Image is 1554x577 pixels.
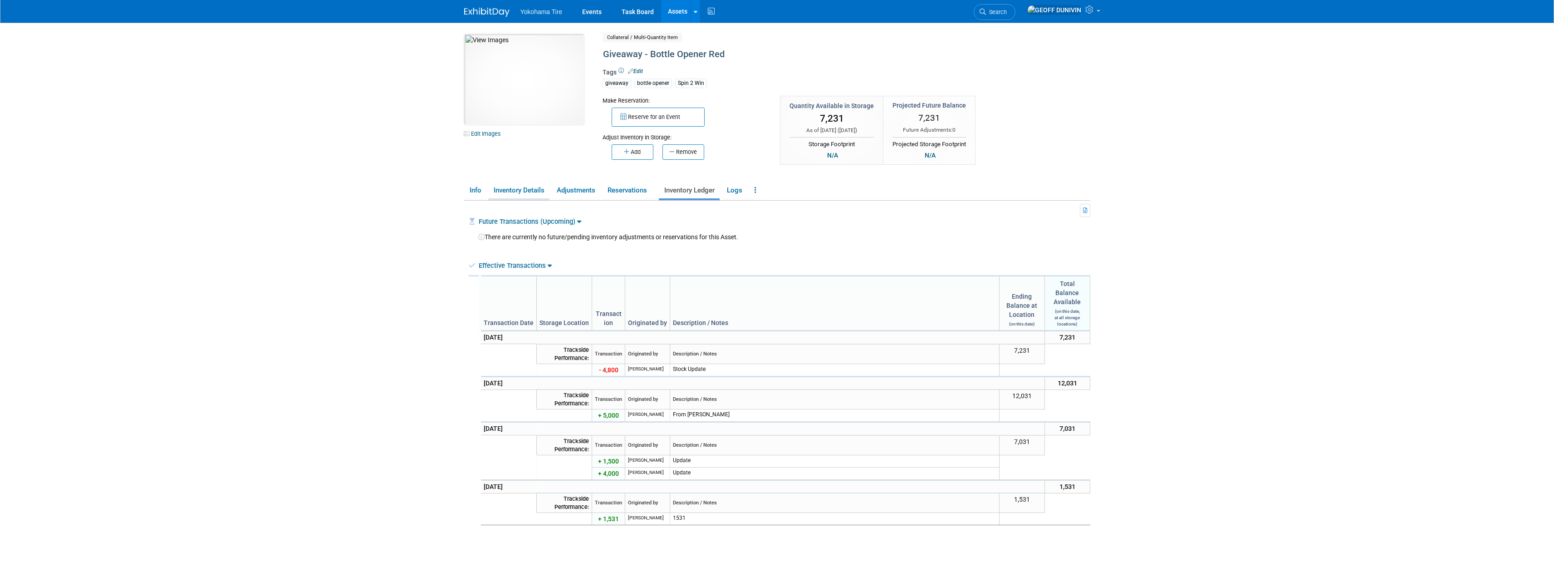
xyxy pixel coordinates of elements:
[673,365,996,373] div: Stock Update
[464,182,486,198] a: Info
[789,137,874,149] div: Storage Footprint
[625,435,670,455] td: Originated by
[480,376,537,390] td: [DATE]
[480,422,537,435] td: [DATE]
[592,390,625,409] td: Transaction
[918,113,940,123] span: 7,231
[673,457,996,464] div: Update
[1044,276,1090,331] td: Total Balance Available
[1048,306,1087,327] div: (on this date, at all storage locations)
[600,46,1015,63] div: Giveaway - Bottle Opener Red
[625,344,670,364] td: Originated by
[612,108,705,127] button: Reserve for an Event
[670,435,1000,455] td: Description / Notes
[1058,379,1077,387] span: 12,031
[603,68,1015,94] div: Tags
[1012,392,1032,399] span: 12,031
[554,438,589,453] span: Trackside Performance:
[675,79,707,88] div: Spin 2 Win
[479,217,581,226] a: Future Transactions (Upcoming)
[824,150,841,160] div: N/A
[598,515,619,523] span: + 1,531
[670,390,1000,409] td: Description / Notes
[670,276,1000,331] td: Description / Notes
[670,344,1000,364] td: Description / Notes
[520,8,563,15] span: Yokohama Tire
[551,182,600,198] a: Adjustments
[1027,5,1082,15] img: GEOFF DUNIVIN
[464,34,584,125] img: View Images
[554,495,589,510] span: Trackside Performance:
[592,493,625,513] td: Transaction
[1014,347,1030,354] span: 7,231
[603,127,767,142] div: Adjust Inventory in Storage:
[673,411,996,419] div: From [PERSON_NAME]
[1002,319,1042,327] div: (on this date)
[625,455,670,467] td: [PERSON_NAME]
[471,232,1088,242] div: There are currently no future/pending inventory adjustments or reservations for this Asset.
[922,150,938,160] div: N/A
[480,331,537,344] td: [DATE]
[554,392,589,407] span: Trackside Performance:
[670,493,1000,513] td: Description / Notes
[603,33,682,42] span: Collateral / Multi-Quantity Item
[999,276,1044,331] td: Ending Balance at Location
[820,113,844,124] span: 7,231
[598,412,619,419] span: + 5,000
[480,480,537,493] td: [DATE]
[673,469,996,477] div: Update
[625,276,670,331] td: Originated by
[464,8,510,17] img: ExhibitDay
[479,261,552,270] a: Effective Transactions
[721,182,747,198] a: Logs
[789,127,874,134] div: As of [DATE] ( )
[602,182,657,198] a: Reservations
[554,346,589,361] span: Trackside Performance:
[974,4,1015,20] a: Search
[592,435,625,455] td: Transaction
[592,344,625,364] td: Transaction
[603,96,767,105] div: Make Reservation:
[952,127,956,133] span: 0
[892,137,966,149] div: Projected Storage Footprint
[673,514,996,522] div: 1531
[599,366,618,374] span: - 4,800
[625,390,670,409] td: Originated by
[625,409,670,422] td: [PERSON_NAME]
[1059,424,1075,433] span: 7,031
[789,101,874,110] div: Quantity Available in Storage
[625,513,670,525] td: [PERSON_NAME]
[625,467,670,480] td: [PERSON_NAME]
[625,493,670,513] td: Originated by
[598,470,619,477] span: + 4,000
[659,182,720,198] a: Inventory Ledger
[488,182,549,198] a: Inventory Details
[892,126,966,134] div: Future Adjustments:
[662,144,704,160] button: Remove
[464,128,505,139] a: Edit Images
[612,144,653,160] button: Add
[1059,483,1075,491] span: 1,531
[839,127,855,133] span: [DATE]
[603,79,631,88] div: giveaway
[625,364,670,376] td: [PERSON_NAME]
[628,68,643,74] a: Edit
[598,458,619,465] span: + 1,500
[986,9,1007,15] span: Search
[592,276,625,331] td: Transaction
[480,276,537,331] td: Transaction Date
[892,101,966,110] div: Projected Future Balance
[1059,333,1075,341] span: 7,231
[634,79,672,88] div: bottle opener
[537,276,592,331] td: Storage Location
[1014,438,1030,445] span: 7,031
[1014,496,1030,503] span: 1,531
